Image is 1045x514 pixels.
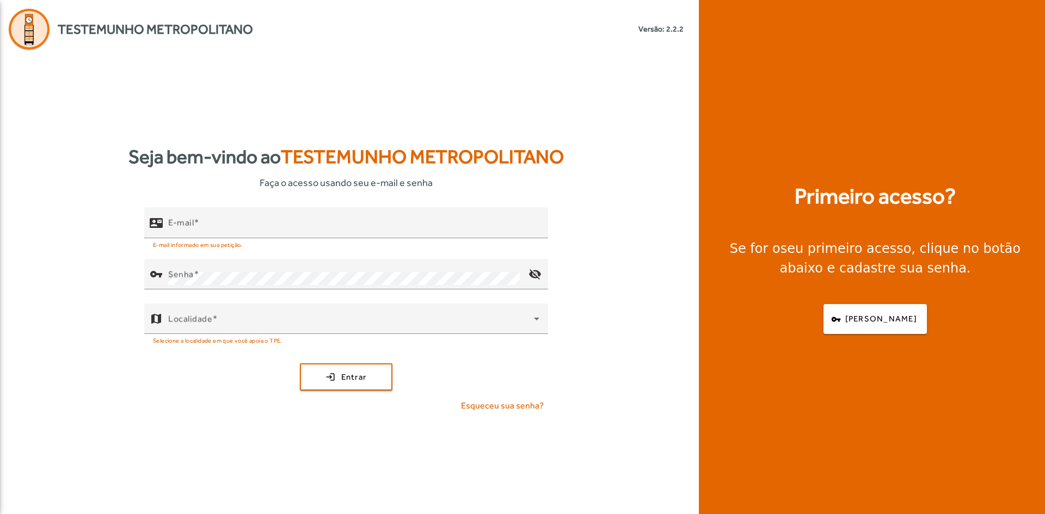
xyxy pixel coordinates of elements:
span: Testemunho Metropolitano [281,146,564,168]
span: Entrar [341,371,367,383]
span: Testemunho Metropolitano [58,20,253,39]
mat-label: E-mail [168,218,194,228]
span: Esqueceu sua senha? [461,399,544,412]
strong: Primeiro acesso? [795,180,956,213]
img: Logo Agenda [9,9,50,49]
mat-hint: E-mail informado em sua petição. [153,238,243,250]
strong: seu primeiro acesso [780,241,912,256]
mat-icon: contact_mail [150,216,163,230]
mat-label: Localidade [168,314,212,324]
button: [PERSON_NAME] [823,304,927,334]
button: Entrar [300,363,392,391]
strong: Seja bem-vindo ao [128,143,564,171]
span: Faça o acesso usando seu e-mail e senha [260,175,433,190]
mat-icon: vpn_key [150,268,163,281]
small: Versão: 2.2.2 [638,23,684,35]
mat-icon: map [150,312,163,325]
div: Se for o , clique no botão abaixo e cadastre sua senha. [712,239,1038,278]
mat-icon: visibility_off [522,261,548,287]
mat-label: Senha [168,269,194,280]
span: [PERSON_NAME] [845,313,917,325]
mat-hint: Selecione a localidade em que você apoia o TPE. [153,334,282,346]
